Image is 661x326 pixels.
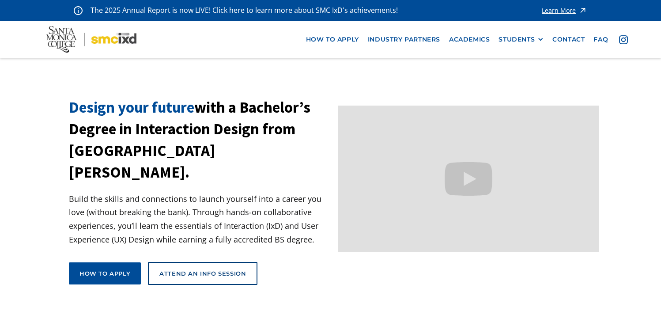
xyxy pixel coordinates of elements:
[542,8,576,14] div: Learn More
[69,262,141,284] a: How to apply
[619,35,628,44] img: icon - instagram
[91,4,399,16] p: The 2025 Annual Report is now LIVE! Click here to learn more about SMC IxD's achievements!
[69,192,331,246] p: Build the skills and connections to launch yourself into a career you love (without breaking the ...
[499,36,535,43] div: STUDENTS
[542,4,587,16] a: Learn More
[499,36,544,43] div: STUDENTS
[148,262,257,285] a: Attend an Info Session
[79,269,130,277] div: How to apply
[578,4,587,16] img: icon - arrow - alert
[159,269,246,277] div: Attend an Info Session
[69,98,194,117] span: Design your future
[363,31,445,48] a: industry partners
[445,31,494,48] a: Academics
[338,106,600,253] iframe: Design your future with a Bachelor's Degree in Interaction Design from Santa Monica College
[589,31,612,48] a: faq
[74,6,83,15] img: icon - information - alert
[548,31,589,48] a: contact
[69,97,331,183] h1: with a Bachelor’s Degree in Interaction Design from [GEOGRAPHIC_DATA][PERSON_NAME].
[302,31,363,48] a: how to apply
[46,26,136,53] img: Santa Monica College - SMC IxD logo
